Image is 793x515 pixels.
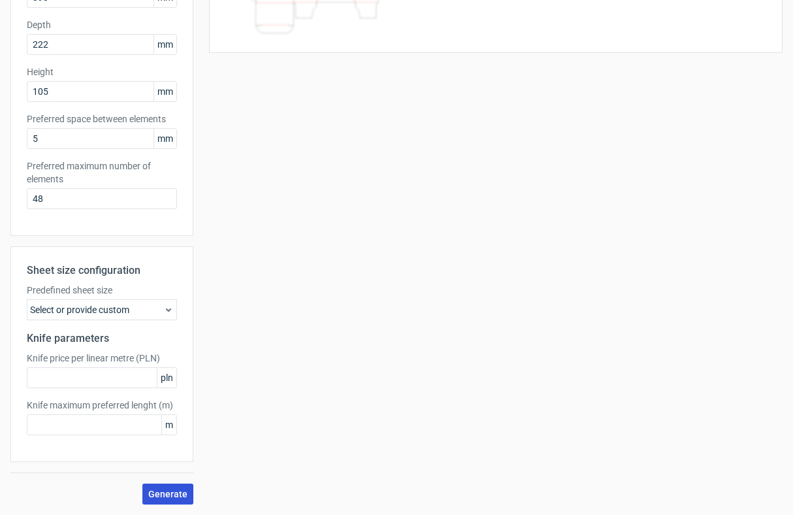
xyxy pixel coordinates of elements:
label: Predefined sheet size [27,284,177,297]
label: Preferred space between elements [27,112,177,125]
h2: Knife parameters [27,331,177,346]
button: Generate [142,484,193,505]
label: Knife price per linear metre (PLN) [27,352,177,365]
span: mm [154,35,176,54]
label: Preferred maximum number of elements [27,159,177,186]
div: Select or provide custom [27,299,177,320]
span: pln [157,368,176,388]
label: Knife maximum preferred lenght (m) [27,399,177,412]
span: Generate [148,490,187,499]
h2: Sheet size configuration [27,263,177,278]
span: m [161,415,176,435]
span: mm [154,82,176,101]
label: Height [27,65,177,78]
span: mm [154,129,176,148]
label: Depth [27,18,177,31]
